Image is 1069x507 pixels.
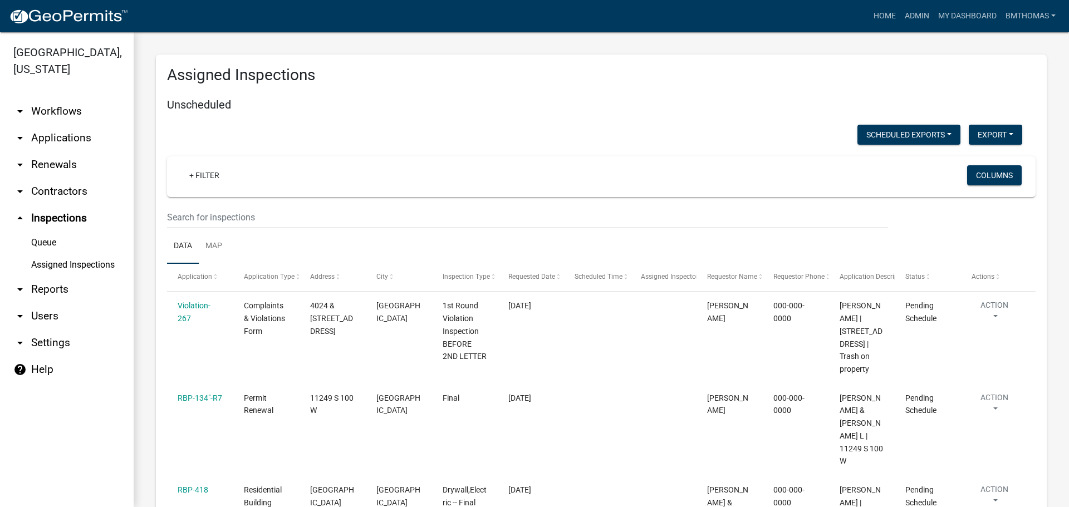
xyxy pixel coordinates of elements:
[199,229,229,264] a: Map
[498,264,564,291] datatable-header-cell: Requested Date
[178,301,210,323] a: Violation-267
[13,105,27,118] i: arrow_drop_down
[934,6,1001,27] a: My Dashboard
[905,301,936,323] span: Pending Schedule
[13,363,27,376] i: help
[13,336,27,350] i: arrow_drop_down
[167,229,199,264] a: Data
[13,283,27,296] i: arrow_drop_down
[244,273,295,280] span: Application Type
[13,185,27,198] i: arrow_drop_down
[244,393,273,415] span: Permit Renewal
[178,485,208,494] a: RBP-418
[773,485,805,507] span: 000-000-0000
[773,301,805,323] span: 000-000-0000
[967,165,1022,185] button: Columns
[828,264,895,291] datatable-header-cell: Application Description
[641,273,698,280] span: Assigned Inspector
[630,264,697,291] datatable-header-cell: Assigned Inspector
[508,393,531,402] span: 06/17/2025
[376,485,420,507] span: PERU
[564,264,630,291] datatable-header-cell: Scheduled Time
[969,125,1022,145] button: Export
[180,165,228,185] a: + Filter
[13,309,27,323] i: arrow_drop_down
[376,273,388,280] span: City
[508,301,531,310] span: 11/27/2023
[13,131,27,145] i: arrow_drop_down
[707,301,748,323] span: Megan Mongosa
[178,393,222,402] a: RBP-134"-R7
[376,301,420,323] span: MEXICO
[167,206,888,229] input: Search for inspections
[905,485,936,507] span: Pending Schedule
[310,273,335,280] span: Address
[840,393,883,466] span: KEITH, JOHN D & JONI L | 11249 S 100 W
[443,301,487,361] span: 1st Round Violation Inspection BEFORE 2ND LETTER
[167,264,233,291] datatable-header-cell: Application
[376,393,420,415] span: Bunker Hill
[431,264,498,291] datatable-header-cell: Inspection Type
[244,301,285,336] span: Complaints & Violations Form
[310,393,354,415] span: 11249 S 100 W
[972,273,994,280] span: Actions
[707,273,757,280] span: Requestor Name
[840,301,882,373] span: Cooper, Jerry L Sr | 4024 & 4032 N WATER ST | Trash on property
[773,393,805,415] span: 000-000-0000
[233,264,300,291] datatable-header-cell: Application Type
[905,273,925,280] span: Status
[508,485,531,494] span: 08/28/2025
[707,393,748,415] span: Corey
[905,393,936,415] span: Pending Schedule
[443,273,490,280] span: Inspection Type
[773,273,825,280] span: Requestor Phone
[972,392,1017,420] button: Action
[961,264,1027,291] datatable-header-cell: Actions
[366,264,432,291] datatable-header-cell: City
[167,98,1036,111] h5: Unscheduled
[300,264,366,291] datatable-header-cell: Address
[895,264,961,291] datatable-header-cell: Status
[508,273,555,280] span: Requested Date
[900,6,934,27] a: Admin
[443,393,459,402] span: Final
[178,273,212,280] span: Application
[13,158,27,171] i: arrow_drop_down
[840,273,910,280] span: Application Description
[167,66,1036,85] h3: Assigned Inspections
[972,299,1017,327] button: Action
[763,264,829,291] datatable-header-cell: Requestor Phone
[697,264,763,291] datatable-header-cell: Requestor Name
[310,301,353,336] span: 4024 & 4032 N WATER ST
[869,6,900,27] a: Home
[857,125,960,145] button: Scheduled Exports
[1001,6,1060,27] a: bmthomas
[13,211,27,225] i: arrow_drop_up
[575,273,622,280] span: Scheduled Time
